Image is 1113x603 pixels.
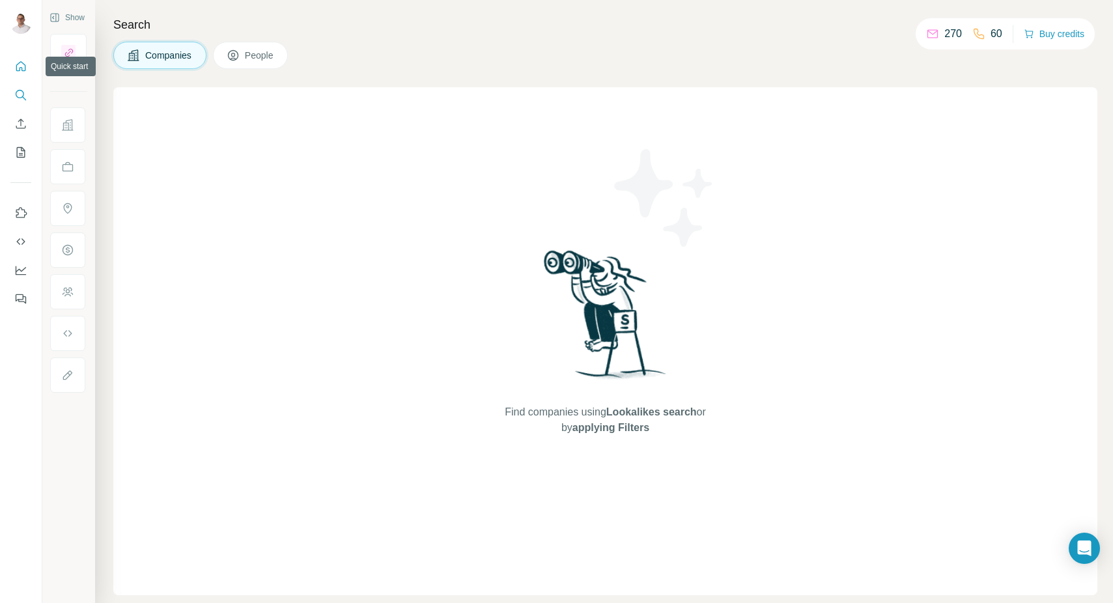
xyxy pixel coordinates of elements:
button: Search [10,83,31,107]
img: Avatar [10,13,31,34]
p: 270 [944,26,962,42]
span: applying Filters [572,422,649,433]
img: Surfe Illustration - Stars [606,139,723,257]
span: Lookalikes search [606,406,697,417]
button: Quick start [10,55,31,78]
button: Dashboard [10,259,31,282]
button: My lists [10,141,31,164]
button: Enrich CSV [10,112,31,135]
h4: Search [113,16,1097,34]
button: Buy credits [1024,25,1084,43]
button: Feedback [10,287,31,311]
span: Companies [145,49,193,62]
button: Use Surfe API [10,230,31,253]
span: People [245,49,275,62]
span: Find companies using or by [501,404,709,436]
button: Use Surfe on LinkedIn [10,201,31,225]
img: Surfe Illustration - Woman searching with binoculars [538,247,673,392]
div: Open Intercom Messenger [1069,533,1100,564]
p: 60 [991,26,1002,42]
button: Show [40,8,94,27]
